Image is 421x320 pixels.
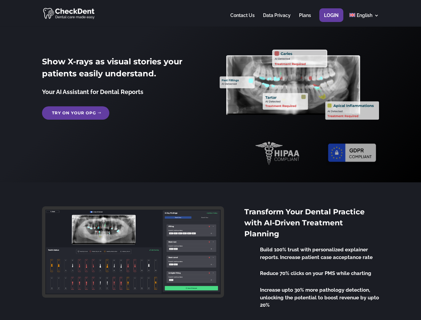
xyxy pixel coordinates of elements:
a: Login [324,13,339,26]
span: Build 100% trust with personalized explainer reports. Increase patient case acceptance rate [260,247,373,260]
span: Your AI Assistant for Dental Reports [42,88,143,95]
a: English [349,13,379,26]
a: Try on your OPG [42,106,109,120]
a: Contact Us [230,13,255,26]
span: Transform Your Dental Practice with AI-Driven Treatment Planning [244,207,365,238]
img: CheckDent AI [43,7,95,20]
img: X_Ray_annotated [220,50,379,120]
span: Reduce 70% clicks on your PMS while charting [260,270,371,276]
span: English [357,13,372,18]
a: Data Privacy [263,13,291,26]
h2: Show X-rays as visual stories your patients easily understand. [42,56,201,83]
a: Plans [299,13,311,26]
span: Increase upto 30% more pathology detection, unlocking the potential to boost revenue by upto 20% [260,287,379,308]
